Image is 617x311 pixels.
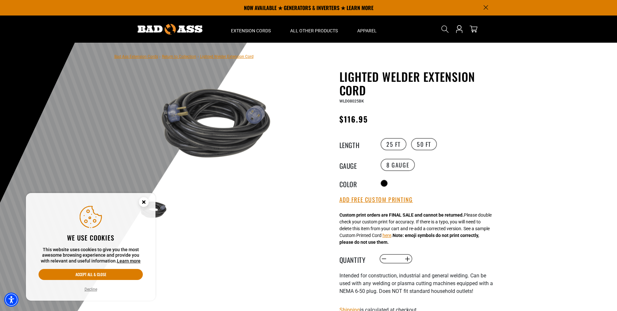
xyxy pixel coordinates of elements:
[117,258,141,263] a: This website uses cookies to give you the most awesome browsing experience and provide you with r...
[221,16,280,43] summary: Extension Cords
[39,233,143,242] h2: We use cookies
[39,247,143,264] p: This website uses cookies to give you the most awesome browsing experience and provide you with r...
[114,54,158,59] a: Bad Ass Extension Cords
[454,16,464,43] a: Open this option
[339,179,372,188] legend: Color
[339,140,372,148] legend: Length
[133,71,290,175] img: black
[290,28,338,34] span: All Other Products
[348,16,386,43] summary: Apparel
[357,28,377,34] span: Apparel
[198,54,199,59] span: ›
[26,193,155,301] aside: Cookie Consent
[411,138,437,150] label: 50 FT
[339,255,372,263] label: Quantity
[114,52,254,60] nav: breadcrumbs
[159,54,161,59] span: ›
[440,24,450,34] summary: Search
[132,193,155,213] button: Close this option
[339,99,364,103] span: WLD08025BK
[200,54,254,59] span: Lighted Welder Extension Cord
[339,233,479,245] strong: Note: emoji symbols do not print correctly, please do not use them.
[468,25,479,33] a: cart
[381,138,406,150] label: 25 FT
[339,196,413,203] button: Add Free Custom Printing
[339,273,493,294] span: Intended for construction, industrial and general welding. Can be used with any welding or plasma...
[4,293,18,307] div: Accessibility Menu
[381,159,415,171] label: 8 Gauge
[138,24,202,35] img: Bad Ass Extension Cords
[231,28,271,34] span: Extension Cords
[339,212,464,218] strong: Custom print orders are FINAL SALE and cannot be returned.
[339,113,368,125] span: $116.95
[280,16,348,43] summary: All Other Products
[83,286,99,293] button: Decline
[383,232,391,239] button: here
[162,54,196,59] a: Return to Collection
[339,161,372,169] legend: Gauge
[39,269,143,280] button: Accept all & close
[339,212,492,246] div: Please double check your custom print for accuracy. If there is a typo, you will need to delete t...
[339,70,498,97] h1: Lighted Welder Extension Cord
